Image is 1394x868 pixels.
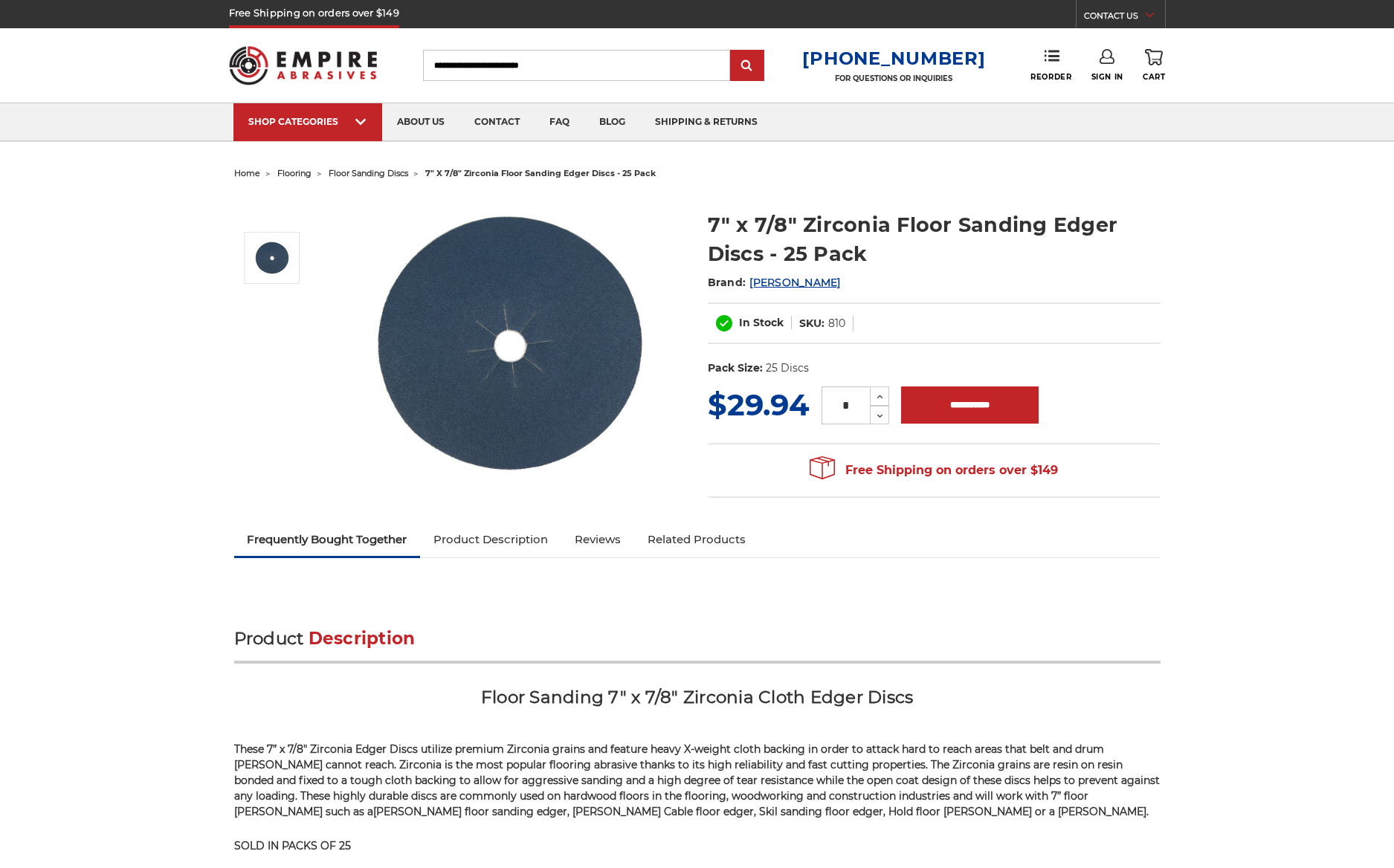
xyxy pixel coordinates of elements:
a: Reviews [561,523,634,556]
a: [PERSON_NAME] [749,276,840,289]
a: Product Description [420,523,561,556]
dt: SKU: [799,316,825,331]
span: 7" x 7/8" zirconia floor sanding edger discs - 25 pack [425,168,656,178]
dt: Pack Size: [708,360,763,376]
a: floor sanding discs [329,168,408,178]
span: These 7” x 7/8" Zirconia Edger Discs utilize premium Zirconia grains and feature heavy X-weight c... [234,742,1160,818]
a: Related Products [634,523,759,556]
a: shipping & returns [640,103,772,141]
img: Empire Abrasives [229,36,378,94]
img: Mercer 7" x 7/8" Hole Zirconia Floor Sanding Cloth Edger Disc [254,239,291,276]
a: about us [382,103,459,141]
a: home [234,168,260,178]
span: $29.94 [708,386,810,423]
span: Description [309,628,416,649]
p: FOR QUESTIONS OR INQUIRIES [802,74,985,83]
a: blog [584,103,640,141]
a: CONTACT US [1084,7,1165,28]
h1: 7" x 7/8" Zirconia Floor Sanding Edger Discs - 25 Pack [708,210,1161,268]
span: Product [234,628,304,649]
strong: Floor Sanding 7" x 7/8" Zirconia Cloth Edger Discs [481,687,914,707]
div: SHOP CATEGORIES [248,116,367,127]
a: [PHONE_NUMBER] [802,48,985,69]
span: In Stock [739,316,784,329]
a: contact [459,103,535,141]
a: flooring [277,168,312,178]
dd: 25 Discs [766,360,809,376]
span: Free Shipping on orders over $149 [810,456,1058,485]
span: [PERSON_NAME] floor sanding edger, [PERSON_NAME] Cable floor edger, Skil sanding floor edger, Hol... [373,805,1149,818]
strong: SOLD IN PACKS OF 25 [234,839,351,852]
a: Cart [1143,49,1165,82]
img: Mercer 7" x 7/8" Hole Zirconia Floor Sanding Cloth Edger Disc [361,195,659,492]
span: Cart [1143,72,1165,82]
a: Frequently Bought Together [234,523,421,556]
span: Reorder [1030,72,1071,82]
dd: 810 [828,316,845,331]
span: Sign In [1091,72,1123,82]
a: faq [535,103,584,141]
span: Brand: [708,276,746,289]
a: Reorder [1030,49,1071,81]
input: Submit [732,51,762,81]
